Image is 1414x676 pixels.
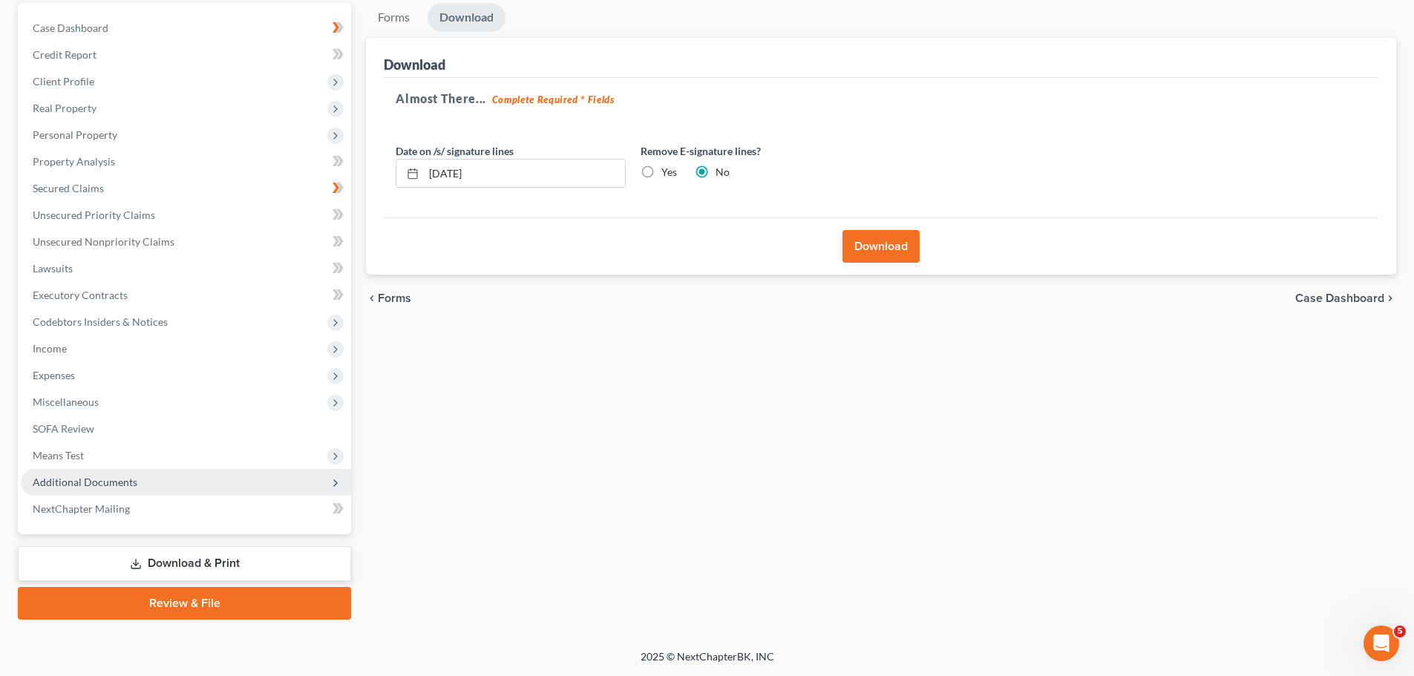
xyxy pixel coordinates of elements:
[21,15,351,42] a: Case Dashboard
[842,230,920,263] button: Download
[366,3,422,32] a: Forms
[21,282,351,309] a: Executory Contracts
[661,165,677,180] label: Yes
[18,546,351,581] a: Download & Print
[33,209,155,221] span: Unsecured Priority Claims
[33,182,104,194] span: Secured Claims
[1394,626,1406,637] span: 5
[366,292,431,304] button: chevron_left Forms
[33,476,137,488] span: Additional Documents
[1295,292,1396,304] a: Case Dashboard chevron_right
[21,175,351,202] a: Secured Claims
[33,262,73,275] span: Lawsuits
[33,396,99,408] span: Miscellaneous
[284,649,1130,676] div: 2025 © NextChapterBK, INC
[33,369,75,381] span: Expenses
[1295,292,1384,304] span: Case Dashboard
[21,42,351,68] a: Credit Report
[492,93,615,105] strong: Complete Required * Fields
[396,90,1366,108] h5: Almost There...
[33,48,96,61] span: Credit Report
[33,22,108,34] span: Case Dashboard
[21,148,351,175] a: Property Analysis
[33,289,128,301] span: Executory Contracts
[366,292,378,304] i: chevron_left
[716,165,730,180] label: No
[33,155,115,168] span: Property Analysis
[396,143,514,159] label: Date on /s/ signature lines
[33,315,168,328] span: Codebtors Insiders & Notices
[33,102,96,114] span: Real Property
[33,449,84,462] span: Means Test
[1384,292,1396,304] i: chevron_right
[424,160,625,188] input: MM/DD/YYYY
[21,255,351,282] a: Lawsuits
[33,422,94,435] span: SOFA Review
[1364,626,1399,661] iframe: Intercom live chat
[33,502,130,515] span: NextChapter Mailing
[21,202,351,229] a: Unsecured Priority Claims
[384,56,445,73] div: Download
[641,143,871,159] label: Remove E-signature lines?
[33,75,94,88] span: Client Profile
[378,292,411,304] span: Forms
[21,496,351,522] a: NextChapter Mailing
[428,3,505,32] a: Download
[33,235,174,248] span: Unsecured Nonpriority Claims
[33,128,117,141] span: Personal Property
[18,587,351,620] a: Review & File
[33,342,67,355] span: Income
[21,416,351,442] a: SOFA Review
[21,229,351,255] a: Unsecured Nonpriority Claims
